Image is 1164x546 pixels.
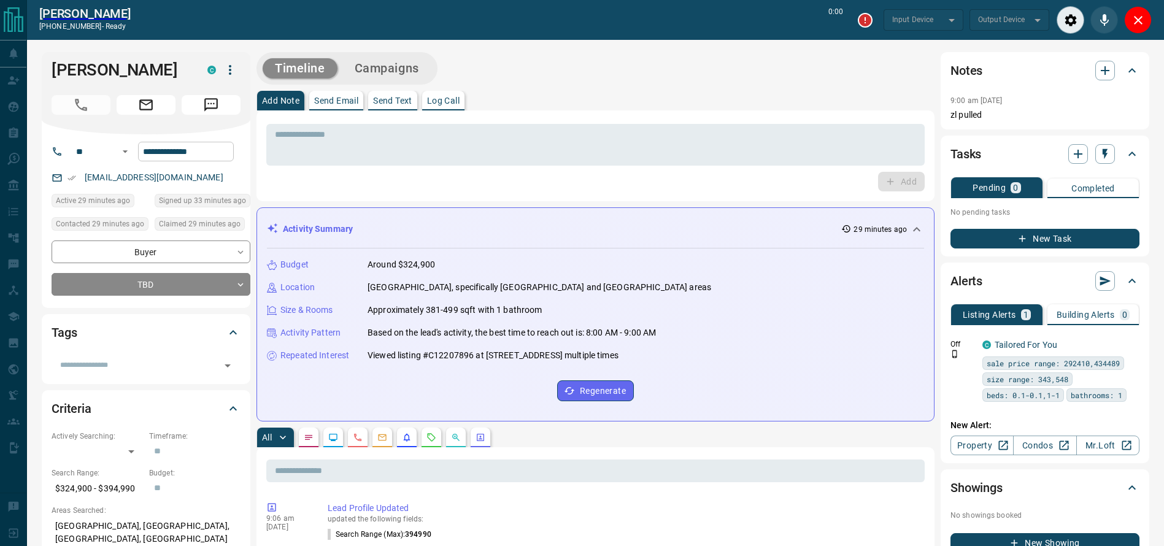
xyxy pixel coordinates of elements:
svg: Listing Alerts [402,433,412,442]
svg: Agent Actions [476,433,485,442]
a: [EMAIL_ADDRESS][DOMAIN_NAME] [85,172,223,182]
span: beds: 0.1-0.1,1-1 [987,389,1060,401]
p: Budget [280,258,309,271]
button: New Task [950,229,1139,248]
p: 9:06 am [266,514,309,523]
a: Tailored For You [995,340,1057,350]
p: 9:00 am [DATE] [950,96,1003,105]
button: Regenerate [557,380,634,401]
p: Pending [973,183,1006,192]
svg: Email Verified [67,174,76,182]
span: bathrooms: 1 [1071,389,1122,401]
p: 0 [1122,310,1127,319]
a: Property [950,436,1014,455]
p: 29 minutes ago [854,224,907,235]
div: Mon Sep 15 2025 [52,194,148,211]
p: 1 [1023,310,1028,319]
div: Mon Sep 15 2025 [155,194,250,211]
div: Alerts [950,266,1139,296]
div: Criteria [52,394,241,423]
p: Repeated Interest [280,349,349,362]
a: [PERSON_NAME] [39,6,131,21]
p: All [262,433,272,442]
div: Tags [52,318,241,347]
p: Log Call [427,96,460,105]
h2: Criteria [52,399,91,418]
p: 0 [1013,183,1018,192]
button: Open [219,357,236,374]
div: Showings [950,473,1139,502]
p: Based on the lead's activity, the best time to reach out is: 8:00 AM - 9:00 AM [368,326,656,339]
p: [GEOGRAPHIC_DATA], specifically [GEOGRAPHIC_DATA] and [GEOGRAPHIC_DATA] areas [368,281,711,294]
span: ready [106,22,126,31]
p: Viewed listing #C12207896 at [STREET_ADDRESS] multiple times [368,349,619,362]
p: Off [950,339,975,350]
p: Areas Searched: [52,505,241,516]
svg: Emails [377,433,387,442]
span: size range: 343,548 [987,373,1068,385]
div: Notes [950,56,1139,85]
p: [PHONE_NUMBER] - [39,21,131,32]
span: Claimed 29 minutes ago [159,218,241,230]
span: sale price range: 292410,434489 [987,357,1120,369]
svg: Notes [304,433,314,442]
p: [DATE] [266,523,309,531]
p: Search Range (Max) : [328,529,431,540]
svg: Requests [426,433,436,442]
p: Add Note [262,96,299,105]
p: Activity Summary [283,223,353,236]
svg: Push Notification Only [950,350,959,358]
h1: [PERSON_NAME] [52,60,189,80]
p: New Alert: [950,419,1139,432]
svg: Calls [353,433,363,442]
p: Around $324,900 [368,258,435,271]
p: Search Range: [52,467,143,479]
p: Activity Pattern [280,326,341,339]
p: Approximately 381-499 sqft with 1 bathroom [368,304,542,317]
span: Active 29 minutes ago [56,194,130,207]
p: Budget: [149,467,241,479]
button: Campaigns [342,58,431,79]
h2: Showings [950,478,1003,498]
div: Audio Settings [1057,6,1084,34]
p: No showings booked [950,510,1139,521]
a: Mr.Loft [1076,436,1139,455]
p: Send Text [373,96,412,105]
div: Mute [1090,6,1118,34]
p: Send Email [314,96,358,105]
h2: Tasks [950,144,981,164]
p: Actively Searching: [52,431,143,442]
svg: Opportunities [451,433,461,442]
p: Building Alerts [1057,310,1115,319]
div: Mon Sep 15 2025 [155,217,250,234]
p: Size & Rooms [280,304,333,317]
h2: Tags [52,323,77,342]
div: Activity Summary29 minutes ago [267,218,924,240]
span: Message [182,95,241,115]
div: condos.ca [207,66,216,74]
a: Condos [1013,436,1076,455]
div: condos.ca [982,340,991,349]
span: Email [117,95,175,115]
p: 0:00 [828,6,843,34]
p: Completed [1071,184,1115,193]
div: Tasks [950,139,1139,169]
p: Timeframe: [149,431,241,442]
span: 394990 [405,530,431,539]
span: Call [52,95,110,115]
button: Timeline [263,58,337,79]
span: Contacted 29 minutes ago [56,218,144,230]
div: Buyer [52,240,250,263]
svg: Lead Browsing Activity [328,433,338,442]
h2: Alerts [950,271,982,291]
div: TBD [52,273,250,296]
p: updated the following fields: [328,515,920,523]
p: Location [280,281,315,294]
p: Lead Profile Updated [328,502,920,515]
button: Open [118,144,133,159]
p: zl pulled [950,109,1139,121]
span: Signed up 33 minutes ago [159,194,246,207]
div: Close [1124,6,1152,34]
p: $324,900 - $394,990 [52,479,143,499]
